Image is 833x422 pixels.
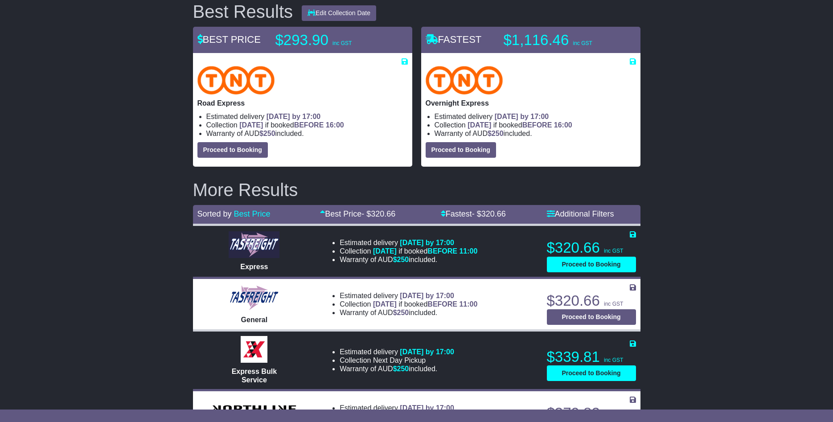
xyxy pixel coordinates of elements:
[229,284,279,311] img: Tasfreight: General
[554,121,572,129] span: 16:00
[393,256,409,263] span: $
[340,247,477,255] li: Collection
[547,348,636,366] p: $339.81
[472,209,506,218] span: - $
[340,291,477,300] li: Estimated delivery
[400,404,454,412] span: [DATE] by 17:00
[435,129,636,138] li: Warranty of AUD included.
[373,247,477,255] span: if booked
[302,5,376,21] button: Edit Collection Date
[400,239,454,246] span: [DATE] by 17:00
[361,209,395,218] span: - $
[197,66,275,94] img: TNT Domestic: Road Express
[426,34,482,45] span: FASTEST
[427,247,457,255] span: BEFORE
[604,248,623,254] span: inc GST
[426,99,636,107] p: Overnight Express
[468,121,572,129] span: if booked
[393,365,409,373] span: $
[547,365,636,381] button: Proceed to Booking
[340,356,454,365] li: Collection
[547,209,614,218] a: Additional Filters
[239,121,344,129] span: if booked
[206,129,408,138] li: Warranty of AUD included.
[332,40,352,46] span: inc GST
[547,309,636,325] button: Proceed to Booking
[492,130,504,137] span: 250
[547,404,636,422] p: $379.82
[234,209,271,218] a: Best Price
[400,348,454,356] span: [DATE] by 17:00
[267,113,321,120] span: [DATE] by 17:00
[239,121,263,129] span: [DATE]
[206,121,408,129] li: Collection
[197,142,268,158] button: Proceed to Booking
[373,300,397,308] span: [DATE]
[488,130,504,137] span: $
[397,256,409,263] span: 250
[397,309,409,316] span: 250
[373,247,397,255] span: [DATE]
[400,292,454,299] span: [DATE] by 17:00
[193,180,640,200] h2: More Results
[197,209,232,218] span: Sorted by
[206,112,408,121] li: Estimated delivery
[241,316,268,324] span: General
[468,121,491,129] span: [DATE]
[522,121,552,129] span: BEFORE
[340,255,477,264] li: Warranty of AUD included.
[441,209,506,218] a: Fastest- $320.66
[371,209,395,218] span: 320.66
[209,402,299,418] img: Northline Distribution: GENERAL
[604,301,623,307] span: inc GST
[373,300,477,308] span: if booked
[340,404,477,412] li: Estimated delivery
[373,356,426,364] span: Next Day Pickup
[504,31,615,49] p: $1,116.46
[294,121,324,129] span: BEFORE
[340,348,454,356] li: Estimated delivery
[459,247,477,255] span: 11:00
[435,121,636,129] li: Collection
[573,40,592,46] span: inc GST
[426,66,503,94] img: TNT Domestic: Overnight Express
[197,34,261,45] span: BEST PRICE
[275,31,387,49] p: $293.90
[259,130,275,137] span: $
[320,209,395,218] a: Best Price- $320.66
[435,112,636,121] li: Estimated delivery
[547,239,636,257] p: $320.66
[393,309,409,316] span: $
[340,238,477,247] li: Estimated delivery
[547,257,636,272] button: Proceed to Booking
[340,365,454,373] li: Warranty of AUD included.
[427,300,457,308] span: BEFORE
[229,231,279,258] img: Tasfreight: Express
[481,209,506,218] span: 320.66
[241,336,267,363] img: Border Express: Express Bulk Service
[397,365,409,373] span: 250
[604,357,623,363] span: inc GST
[232,368,277,384] span: Express Bulk Service
[495,113,549,120] span: [DATE] by 17:00
[263,130,275,137] span: 250
[340,300,477,308] li: Collection
[197,99,408,107] p: Road Express
[459,300,477,308] span: 11:00
[189,2,298,21] div: Best Results
[326,121,344,129] span: 16:00
[547,292,636,310] p: $320.66
[240,263,268,270] span: Express
[340,308,477,317] li: Warranty of AUD included.
[426,142,496,158] button: Proceed to Booking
